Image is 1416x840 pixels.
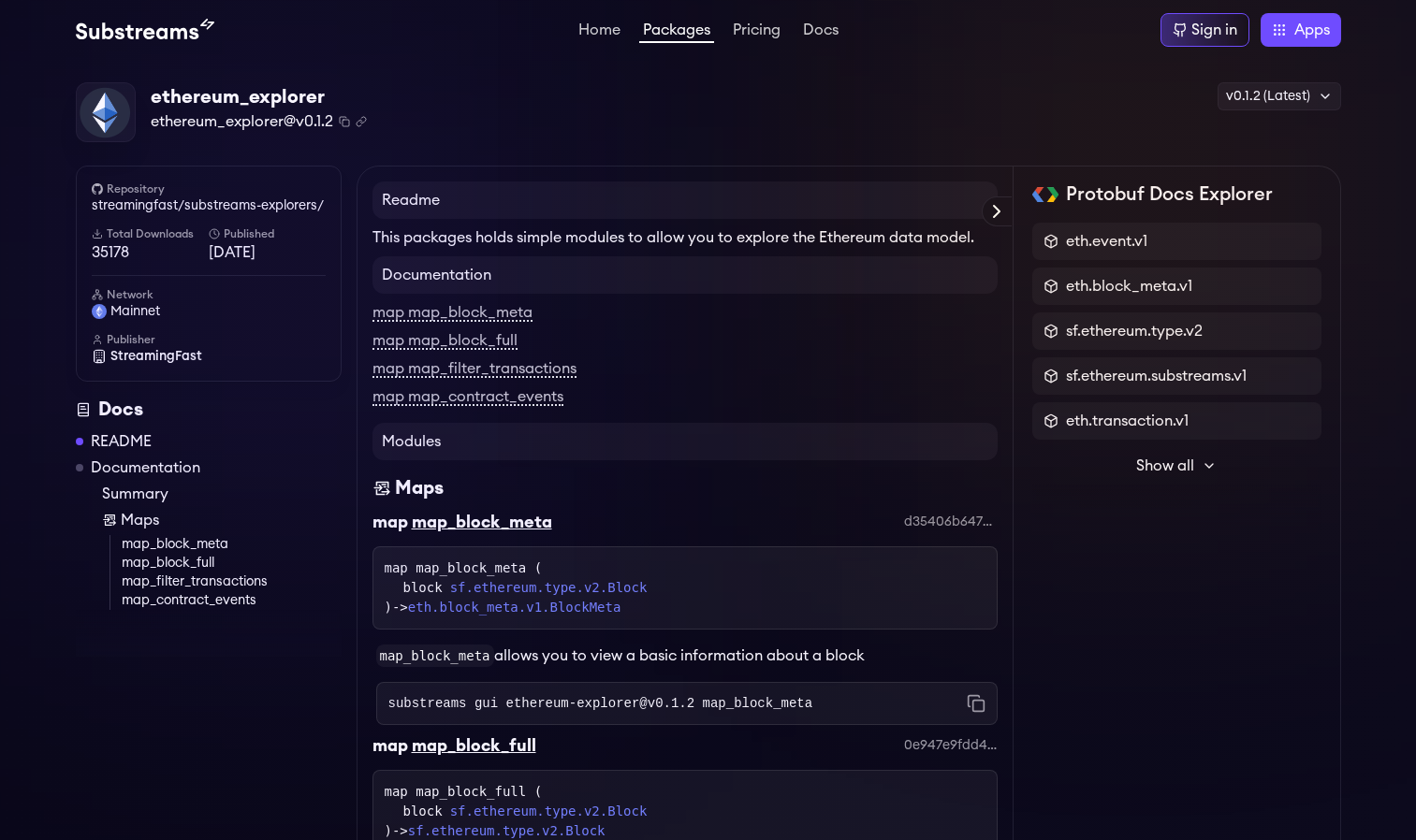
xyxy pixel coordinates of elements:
div: Maps [395,475,444,501]
h4: Documentation [372,256,998,294]
a: sf.ethereum.type.v2.Block [450,802,648,821]
div: ethereum_explorer [151,84,367,110]
a: Home [575,22,624,41]
span: eth.event.v1 [1066,230,1147,253]
img: mainnet [92,304,107,319]
div: map [372,509,408,535]
img: Maps icon [372,475,391,501]
a: README [91,430,152,453]
a: map map_block_full [372,333,518,350]
span: -> [392,600,620,615]
button: Copy package name and version [339,116,350,127]
span: -> [392,823,606,838]
div: v0.1.2 (Latest) [1218,82,1341,110]
div: map [372,732,408,759]
p: allows you to view a basic information about a block [376,644,998,667]
a: Maps [102,509,342,531]
img: Protobuf [1032,187,1059,202]
span: eth.transaction.v1 [1066,410,1189,432]
h6: Publisher [92,332,326,347]
a: Summary [102,483,342,505]
a: map map_filter_transactions [372,361,577,378]
a: streamingfast/substreams-explorers/ [92,196,326,215]
img: Package Logo [77,83,135,141]
img: Substream's logo [76,19,214,41]
button: Show all [1032,447,1321,485]
h2: Protobuf Docs Explorer [1066,181,1273,208]
span: 35178 [92,241,209,264]
p: This packages holds simple modules to allow you to explore the Ethereum data model. [372,226,998,249]
span: Apps [1294,19,1330,41]
h6: Total Downloads [92,226,209,241]
a: Packages [639,22,714,43]
code: substreams gui ethereum-explorer@v0.1.2 map_block_meta [388,694,813,713]
div: map_block_meta [412,509,552,535]
div: map map_block_meta ( ) [385,558,985,617]
div: map_block_full [412,732,536,759]
div: block [403,578,985,598]
h4: Modules [372,423,998,460]
img: github [92,183,103,195]
a: map_filter_transactions [122,572,342,591]
span: StreamingFast [110,347,202,366]
a: map_contract_events [122,591,342,610]
a: Documentation [91,456,200,479]
a: map_block_full [122,554,342,572]
div: block [403,802,985,821]
a: map map_contract_events [372,389,563,406]
a: map map_block_meta [372,305,533,322]
h6: Published [209,226,326,241]
div: 0e947e9fdd4af3c137ff850907b090aa12b469bb [904,736,998,755]
img: Map icon [102,513,117,528]
div: Sign in [1191,19,1237,41]
a: Docs [799,22,842,41]
a: mainnet [92,302,326,321]
span: Show all [1136,455,1194,477]
h4: Readme [372,181,998,219]
span: ethereum_explorer@v0.1.2 [151,110,333,133]
button: Copy .spkg link to clipboard [356,116,367,127]
h6: Repository [92,181,326,196]
span: sf.ethereum.substreams.v1 [1066,365,1247,387]
code: map_block_meta [376,644,494,667]
h6: Network [92,287,326,302]
span: [DATE] [209,241,326,264]
button: Copy command to clipboard [967,694,985,713]
a: Pricing [729,22,784,41]
div: Docs [76,397,342,423]
a: map_block_meta [122,535,342,554]
span: eth.block_meta.v1 [1066,275,1192,297]
a: Sign in [1161,13,1249,47]
a: StreamingFast [92,347,326,366]
span: sf.ethereum.type.v2 [1066,320,1203,342]
a: sf.ethereum.type.v2.Block [450,578,648,598]
a: eth.block_meta.v1.BlockMeta [408,600,621,615]
a: sf.ethereum.type.v2.Block [408,823,606,838]
span: mainnet [110,302,160,321]
div: d35406b647b264577e288fdbc0b90aec9f67c5b9 [904,513,998,531]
